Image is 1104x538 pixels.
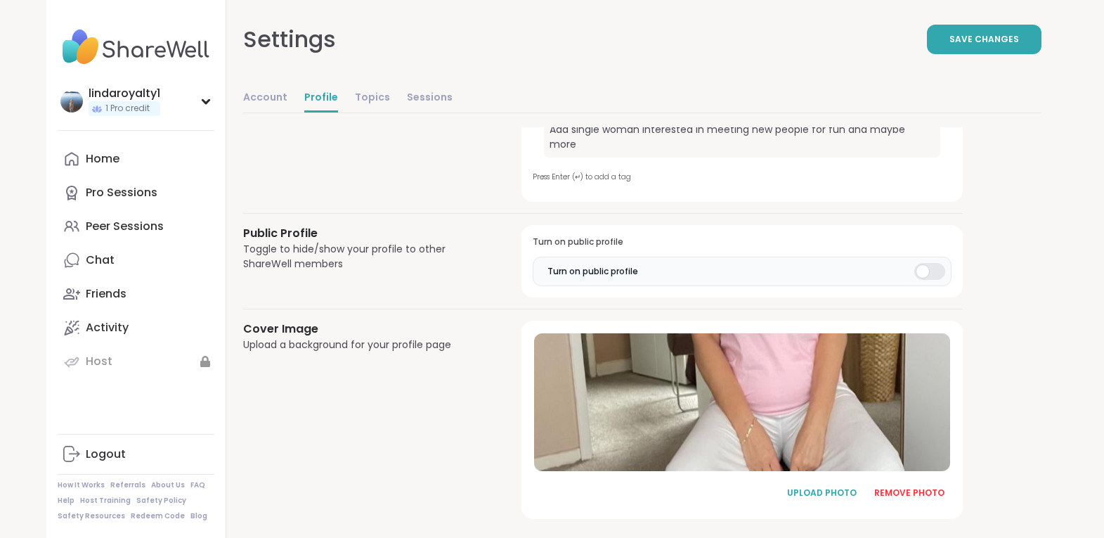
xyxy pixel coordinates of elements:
[544,117,940,158] div: Add single woman interested in meeting new people for fun and maybe more
[58,176,214,210] a: Pro Sessions
[547,265,638,278] span: Turn on public profile
[58,480,105,490] a: How It Works
[151,480,185,490] a: About Us
[58,210,214,243] a: Peer Sessions
[86,447,126,462] div: Logout
[533,172,951,182] div: Press Enter (↵) to add a tag
[243,225,488,242] h3: Public Profile
[407,84,453,113] a: Sessions
[787,487,857,499] div: UPLOAD PHOTO
[243,321,488,338] h3: Cover Image
[86,286,126,302] div: Friends
[86,320,129,335] div: Activity
[80,496,131,506] a: Host Training
[304,84,338,113] a: Profile
[86,151,119,167] div: Home
[58,142,214,176] a: Home
[86,219,164,234] div: Peer Sessions
[105,103,150,115] span: 1 Pro credit
[136,496,186,506] a: Safety Policy
[243,84,287,113] a: Account
[927,25,1041,54] button: Save Changes
[874,487,944,499] div: REMOVE PHOTO
[58,345,214,378] a: Host
[243,23,336,56] div: Settings
[58,23,214,72] img: ShareWell Nav Logo
[58,243,214,277] a: Chat
[780,478,864,508] button: UPLOAD PHOTO
[355,84,390,113] a: Topics
[86,354,112,369] div: Host
[110,480,145,490] a: Referrals
[867,478,952,508] button: REMOVE PHOTO
[58,496,74,506] a: Help
[190,511,207,521] a: Blog
[131,511,185,521] a: Redeem Code
[949,33,1019,46] span: Save Changes
[243,242,488,271] div: Toggle to hide/show your profile to other ShareWell members
[58,311,214,345] a: Activity
[89,86,160,101] div: lindaroyalty1
[58,511,125,521] a: Safety Resources
[60,90,83,113] img: lindaroyalty1
[58,437,214,471] a: Logout
[86,252,115,268] div: Chat
[533,236,951,248] h3: Turn on public profile
[58,277,214,311] a: Friends
[190,480,205,490] a: FAQ
[243,338,488,352] div: Upload a background for your profile page
[86,185,157,200] div: Pro Sessions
